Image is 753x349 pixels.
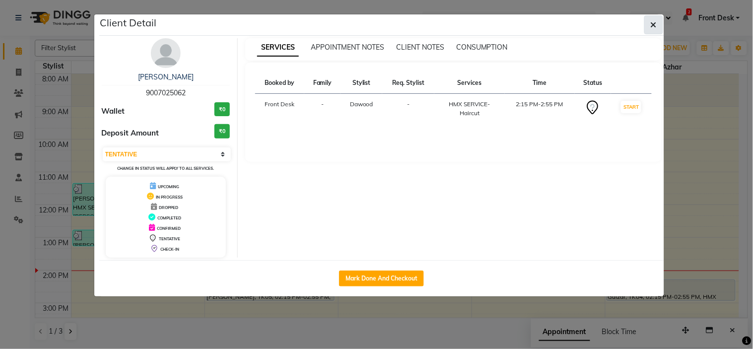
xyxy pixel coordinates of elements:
[456,43,508,52] span: CONSUMPTION
[311,43,384,52] span: APPOINTMENT NOTES
[339,271,424,286] button: Mark Done And Checkout
[434,72,505,94] th: Services
[575,72,611,94] th: Status
[304,72,341,94] th: Family
[158,184,179,189] span: UPCOMING
[350,100,373,108] span: Dawood
[159,236,180,241] span: TENTATIVE
[304,94,341,124] td: -
[117,166,214,171] small: Change in status will apply to all services.
[160,247,179,252] span: CHECK-IN
[341,72,382,94] th: Stylist
[621,101,641,113] button: START
[146,88,186,97] span: 9007025062
[102,106,125,117] span: Wallet
[255,72,304,94] th: Booked by
[214,102,230,117] h3: ₹0
[505,94,575,124] td: 2:15 PM-2:55 PM
[396,43,444,52] span: CLIENT NOTES
[505,72,575,94] th: Time
[102,128,159,139] span: Deposit Amount
[138,72,194,81] a: [PERSON_NAME]
[100,15,157,30] h5: Client Detail
[157,215,181,220] span: COMPLETED
[156,195,183,200] span: IN PROGRESS
[157,226,181,231] span: CONFIRMED
[159,205,178,210] span: DROPPED
[255,94,304,124] td: Front Desk
[382,72,434,94] th: Req. Stylist
[257,39,299,57] span: SERVICES
[440,100,499,118] div: HMX SERVICE-Haircut
[382,94,434,124] td: -
[151,38,181,68] img: avatar
[214,124,230,139] h3: ₹0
